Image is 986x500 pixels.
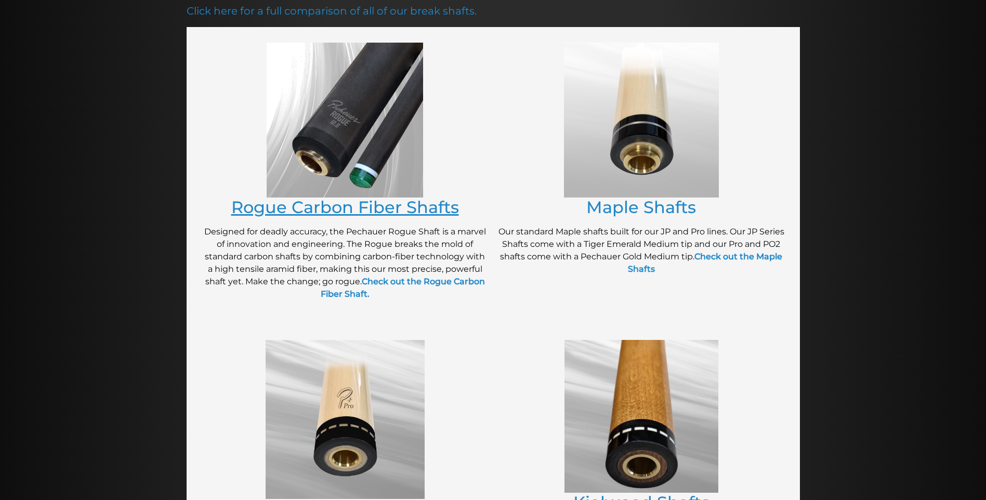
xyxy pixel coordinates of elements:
[202,226,488,300] p: Designed for deadly accuracy, the Pechauer Rogue Shaft is a marvel of innovation and engineering....
[498,226,784,275] p: Our standard Maple shafts built for our JP and Pro lines. Our JP Series Shafts come with a Tiger ...
[321,277,485,299] a: Check out the Rogue Carbon Fiber Shaft.
[628,252,783,274] a: Check out the Maple Shafts
[586,197,696,217] a: Maple Shafts
[187,5,477,17] a: Click here for a full comparison of all of our break shafts.
[231,197,459,217] a: Rogue Carbon Fiber Shafts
